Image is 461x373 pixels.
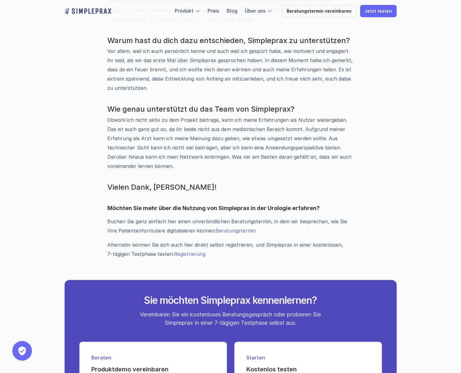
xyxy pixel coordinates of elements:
[174,251,206,257] a: Registrierung
[360,5,397,17] a: Jetzt testen
[134,311,327,327] p: Vereinbaren Sie ein kostenloses Beratungsgespräch oder probieren Sie Simpleprax in einer 7-tägige...
[92,354,215,362] p: Beraten
[287,9,352,14] p: Beratungstermin vereinbaren
[216,228,256,234] a: Beratungstermin
[227,8,238,14] a: Blog
[108,105,354,114] h3: Wie genau unterstützt du das Team von Simpleprax?
[365,9,392,14] p: Jetzt testen
[108,183,354,192] h3: Vielen Dank, [PERSON_NAME]!
[108,217,354,235] p: Buchen Sie ganz einfach hier einen unverbindlichen Beratungstermin, in dem wir besprechen, wie Si...
[247,354,370,362] p: Starten
[108,204,354,212] h5: Möchten Sie mehr über die Nutzung von Simpleprax in der Urologie erfahren?
[175,8,194,14] a: Produkt
[108,115,354,171] p: Obwohl ich nicht aktiv zu dem Projekt beitrage, kann ich meine Erfahrungen als Nutzer weitergeben...
[115,295,346,307] h2: Sie möchten Simpleprax kennenlernen?
[245,8,266,14] a: Über uns
[108,240,354,259] div: Alternativ können Sie sich auch hier direkt selbst registrieren, und Simpleprax in einer kostenlo...
[282,5,356,17] a: Beratungstermin vereinbaren
[208,8,220,14] a: Preis
[108,36,354,45] h3: Warum hast du dich dazu entschieden, Simpleprax zu unterstützen?
[108,46,354,93] p: Vor allem, weil ich euch persönlich kenne und auch weil ich gespürt habe, wie motiviert und engag...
